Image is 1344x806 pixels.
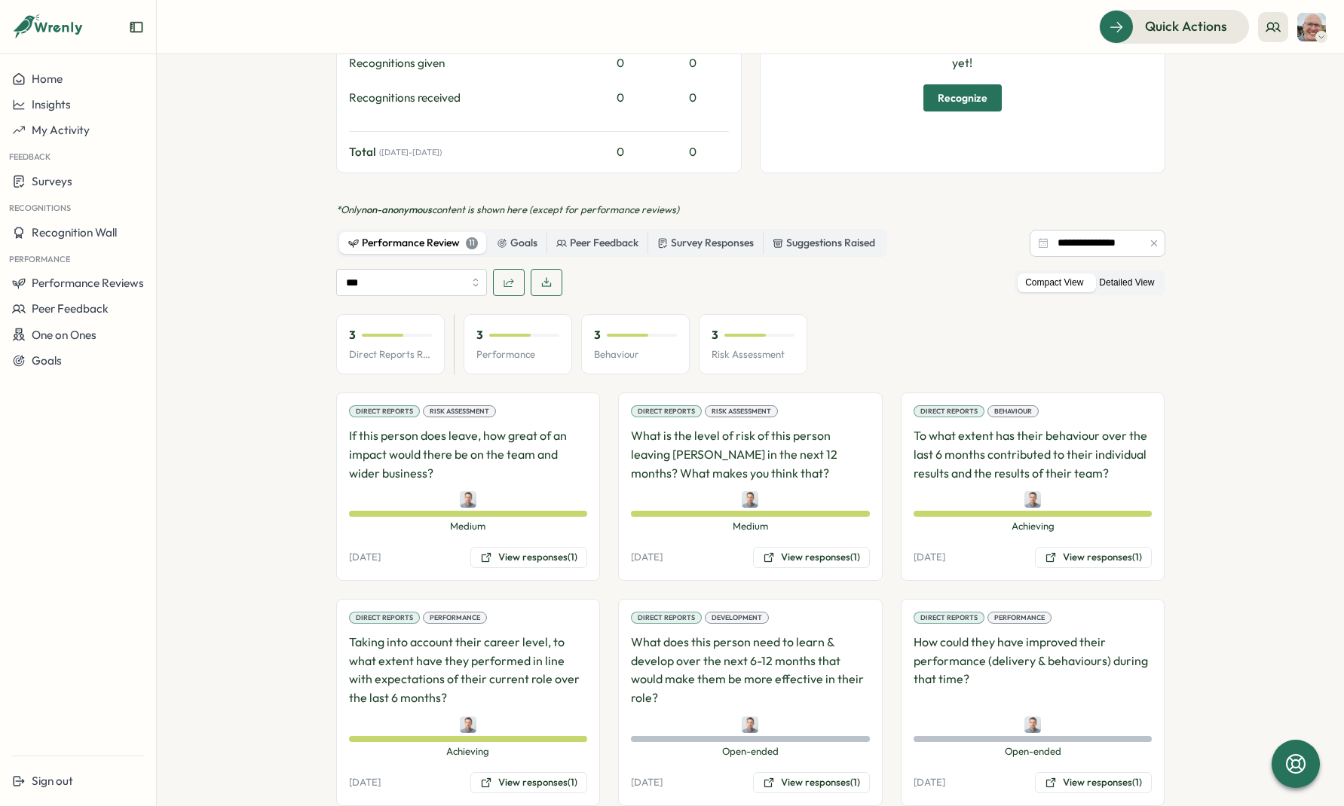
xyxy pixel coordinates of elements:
[379,148,442,157] span: ( [DATE] - [DATE] )
[712,327,718,343] p: 3
[914,520,1153,533] span: Achieving
[349,90,584,106] div: Recognitions received
[987,405,1039,417] div: Behaviour
[470,772,587,793] button: View responses(1)
[349,633,588,707] p: Taking into account their career level, to what extent have they performed in line with expectati...
[1024,491,1041,508] img: Damir Becarevic
[349,745,588,759] span: Achieving
[705,405,778,417] div: Risk Assessment
[349,327,356,343] p: 3
[32,97,71,111] span: Insights
[914,405,984,417] div: Direct Reports
[349,520,588,533] span: Medium
[631,612,702,624] div: Direct Reports
[742,716,758,733] img: Damir Becarevic
[742,491,758,508] img: Damir Becarevic
[1145,17,1227,36] span: Quick Actions
[657,235,754,252] div: Survey Responses
[497,235,537,252] div: Goals
[129,20,144,35] button: Expand sidebar
[631,551,663,564] p: [DATE]
[556,235,638,252] div: Peer Feedback
[1099,10,1249,43] button: Quick Actions
[460,716,476,733] img: Damir Becarevic
[1091,273,1162,292] label: Detailed View
[712,348,794,362] p: Risk Assessment
[349,144,376,160] span: Total
[590,55,651,72] div: 0
[914,633,1153,707] p: How could they have improved their performance (delivery & behaviours) during that time?
[466,237,478,249] div: 11
[460,491,476,508] img: Damir Becarevic
[753,547,870,568] button: View responses(1)
[631,745,870,759] span: Open-ended
[361,203,432,215] span: non-anonymous
[631,426,870,482] p: What is the level of risk of this person leaving [PERSON_NAME] in the next 12 months? What makes ...
[349,776,381,789] p: [DATE]
[336,203,1165,217] p: *Only content is shown here (except for performance reviews)
[1018,273,1091,292] label: Compact View
[657,144,729,160] div: 0
[631,520,870,533] span: Medium
[476,348,559,362] p: Performance
[914,551,945,564] p: [DATE]
[705,612,769,624] div: Development
[32,301,109,316] span: Peer Feedback
[631,405,702,417] div: Direct Reports
[914,426,1153,482] p: To what extent has their behaviour over the last 6 months contributed to their individual results...
[349,612,420,624] div: Direct Reports
[590,144,651,160] div: 0
[594,348,677,362] p: Behaviour
[32,72,63,86] span: Home
[938,85,987,111] span: Recognize
[32,123,90,137] span: My Activity
[32,774,73,788] span: Sign out
[914,776,945,789] p: [DATE]
[753,772,870,793] button: View responses(1)
[914,612,984,624] div: Direct Reports
[423,612,487,624] div: Performance
[1035,547,1152,568] button: View responses(1)
[773,235,875,252] div: Suggestions Raised
[631,776,663,789] p: [DATE]
[349,348,432,362] p: Direct Reports Review Avg
[1035,772,1152,793] button: View responses(1)
[590,90,651,106] div: 0
[657,55,729,72] div: 0
[631,633,870,707] p: What does this person need to learn & develop over the next 6-12 months that would make them be m...
[32,225,117,240] span: Recognition Wall
[657,90,729,106] div: 0
[348,235,478,252] div: Performance Review
[349,551,381,564] p: [DATE]
[476,327,483,343] p: 3
[32,328,96,342] span: One on Ones
[987,612,1052,624] div: Performance
[349,405,420,417] div: Direct Reports
[1024,716,1041,733] img: Damir Becarevic
[470,547,587,568] button: View responses(1)
[914,745,1153,759] span: Open-ended
[594,327,601,343] p: 3
[423,405,496,417] div: Risk Assessment
[349,426,588,482] p: If this person does leave, how great of an impact would there be on the team and wider business?
[349,55,584,72] div: Recognitions given
[32,353,62,368] span: Goals
[923,84,1002,111] button: Recognize
[1297,13,1326,41] img: Simon Downes
[32,276,144,290] span: Performance Reviews
[32,174,72,188] span: Surveys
